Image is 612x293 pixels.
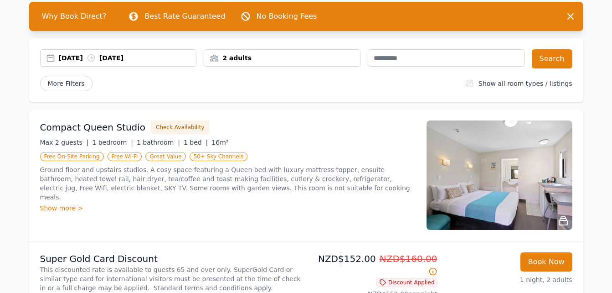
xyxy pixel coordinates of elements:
span: Discount Applied [376,278,437,287]
span: Free On-Site Parking [40,152,104,161]
span: 1 bathroom | [137,139,180,146]
span: Free Wi-Fi [108,152,142,161]
span: More Filters [40,76,93,91]
span: 1 bedroom | [92,139,133,146]
p: 1 night, 2 adults [445,275,572,284]
span: NZD$160.00 [380,253,437,264]
button: Check Availability [151,120,209,134]
p: No Booking Fees [257,11,317,22]
button: Book Now [520,252,572,272]
p: NZD$152.00 [310,252,437,278]
p: Ground floor and upstairs studios. A cosy space featuring a Queen bed with luxury mattress topper... [40,165,416,202]
p: Best Rate Guaranteed [144,11,225,22]
span: 1 bed | [184,139,208,146]
p: This discounted rate is available to guests 65 and over only. SuperGold Card or similar type card... [40,265,303,293]
span: 16m² [211,139,228,146]
span: Max 2 guests | [40,139,89,146]
span: 50+ Sky Channels [190,152,248,161]
button: Search [532,49,572,68]
span: Great Value [145,152,185,161]
div: [DATE] [DATE] [59,53,196,63]
div: 2 adults [204,53,360,63]
div: Show more > [40,204,416,213]
p: Super Gold Card Discount [40,252,303,265]
label: Show all room types / listings [478,80,572,87]
span: Why Book Direct? [35,7,114,26]
h3: Compact Queen Studio [40,121,146,134]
